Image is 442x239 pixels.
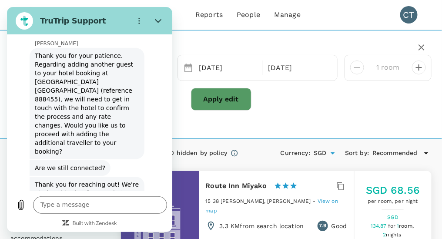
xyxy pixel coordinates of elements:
h6: Sort by : [345,148,369,158]
span: room, [399,223,414,229]
div: [DATE] [195,60,261,77]
span: Manage [274,10,301,20]
button: Apply edit [191,88,251,111]
span: 15 38 [PERSON_NAME], [PERSON_NAME] [206,198,311,204]
p: [PERSON_NAME] [28,33,165,40]
span: per room, per night [366,197,420,206]
button: Options menu [124,5,141,23]
div: 4 hotels found | 0 hidden by policy [121,148,227,158]
button: decrease [412,61,426,74]
span: for [388,223,397,229]
h2: TruTrip Support [33,9,120,19]
h6: Currency : [281,148,310,158]
span: 7.9 [319,222,326,230]
span: nights [386,232,402,238]
div: [DATE] [265,60,331,77]
div: CT [400,6,418,24]
img: Nippon Sanso Holdings Singapore Pte Ltd [10,5,50,24]
button: Upload file [5,189,23,207]
h5: SGD 68.56 [366,183,420,197]
button: Open [327,147,339,159]
span: 1 [397,223,415,229]
p: Good [331,222,347,230]
span: Recommended [372,148,418,158]
span: Reports [195,10,223,20]
input: Add rooms [371,61,405,74]
span: 2 [383,232,403,238]
span: People [237,10,260,20]
span: Thank you for your patience. Regarding adding another guest to your hotel booking at [GEOGRAPHIC_... [28,44,132,149]
iframe: Messaging window [7,7,172,232]
h6: Route Inn Miyako [206,180,267,192]
a: Built with Zendesk: Visit the Zendesk website in a new tab [66,214,110,220]
span: Are we still connected? [28,157,98,165]
span: Thank you for reaching out! We're closing this chat for now, but don't worry. Feel free to come b... [28,173,132,226]
button: Close [143,5,160,23]
p: 3.3 KM from search location [220,222,304,230]
span: - [313,198,318,204]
